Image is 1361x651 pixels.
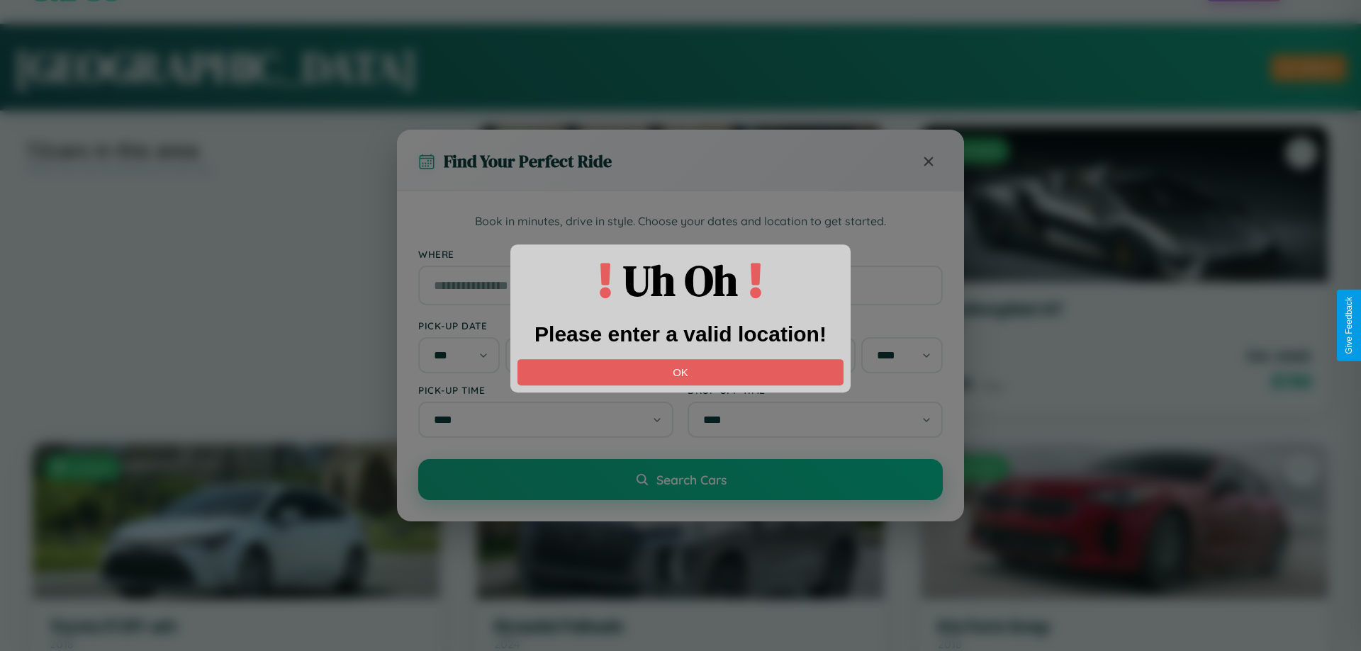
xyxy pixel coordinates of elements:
span: Search Cars [656,472,727,487]
label: Pick-up Date [418,319,673,332]
label: Drop-off Date [688,319,943,332]
label: Where [418,248,943,260]
label: Pick-up Time [418,384,673,396]
label: Drop-off Time [688,384,943,396]
h3: Find Your Perfect Ride [444,149,612,173]
p: Book in minutes, drive in style. Choose your dates and location to get started. [418,213,943,231]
